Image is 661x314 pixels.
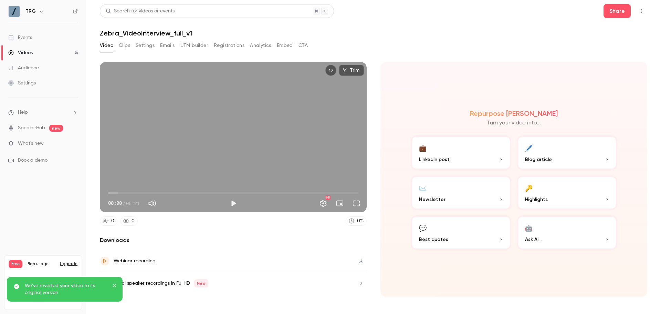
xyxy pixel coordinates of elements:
[114,257,156,265] div: Webinar recording
[419,196,445,203] span: Newsletter
[194,279,208,287] span: New
[419,222,427,233] div: 💬
[160,40,175,51] button: Emails
[316,196,330,210] button: Settings
[114,279,208,287] div: Local speaker recordings in FullHD
[25,8,36,15] h6: TRG
[120,216,138,226] a: 0
[18,109,28,116] span: Help
[126,200,140,207] span: 06:21
[419,182,427,193] div: ✉️
[100,216,117,226] a: 0
[346,216,367,226] a: 0%
[180,40,208,51] button: UTM builder
[119,40,130,51] button: Clips
[136,40,155,51] button: Settings
[470,109,558,118] h2: Repurpose [PERSON_NAME]
[112,282,117,291] button: close
[8,109,78,116] li: help-dropdown-opener
[100,236,367,244] h2: Downloads
[326,195,330,200] div: HD
[60,261,77,267] button: Upgrade
[8,34,32,41] div: Events
[25,282,107,296] p: We've reverted your video to its original version
[325,65,336,76] button: Embed video
[8,80,36,87] div: Settings
[27,261,56,267] span: Plan usage
[100,40,113,51] button: Video
[49,125,63,132] span: new
[525,156,552,163] span: Blog article
[419,236,448,243] span: Best quotes
[298,40,308,51] button: CTA
[108,200,140,207] div: 00:00
[419,156,450,163] span: LinkedIn post
[525,142,533,153] div: 🖊️
[111,217,114,225] div: 0
[277,40,293,51] button: Embed
[108,200,122,207] span: 00:00
[145,196,159,210] button: Mute
[9,6,20,17] img: TRG
[517,175,617,210] button: 🔑Highlights
[487,119,541,127] p: Turn your video into...
[525,222,533,233] div: 🤖
[250,40,271,51] button: Analytics
[18,124,45,132] a: SpeakerHub
[8,49,33,56] div: Videos
[411,215,511,250] button: 💬Best quotes
[517,135,617,170] button: 🖊️Blog article
[636,6,647,17] button: Top Bar Actions
[604,4,631,18] button: Share
[123,200,125,207] span: /
[525,196,548,203] span: Highlights
[227,196,240,210] button: Play
[349,196,363,210] button: Full screen
[339,65,364,76] button: Trim
[333,196,347,210] button: Turn on miniplayer
[18,157,48,164] span: Book a demo
[132,217,135,225] div: 0
[411,175,511,210] button: ✉️Newsletter
[100,29,647,37] h1: Zebra_VideoInterview_full_v1
[18,140,44,147] span: What's new
[525,236,542,243] span: Ask Ai...
[419,142,427,153] div: 💼
[411,135,511,170] button: 💼LinkedIn post
[106,8,175,15] div: Search for videos or events
[9,260,22,268] span: Free
[8,64,39,71] div: Audience
[517,215,617,250] button: 🤖Ask Ai...
[214,40,244,51] button: Registrations
[357,217,364,225] div: 0 %
[525,182,533,193] div: 🔑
